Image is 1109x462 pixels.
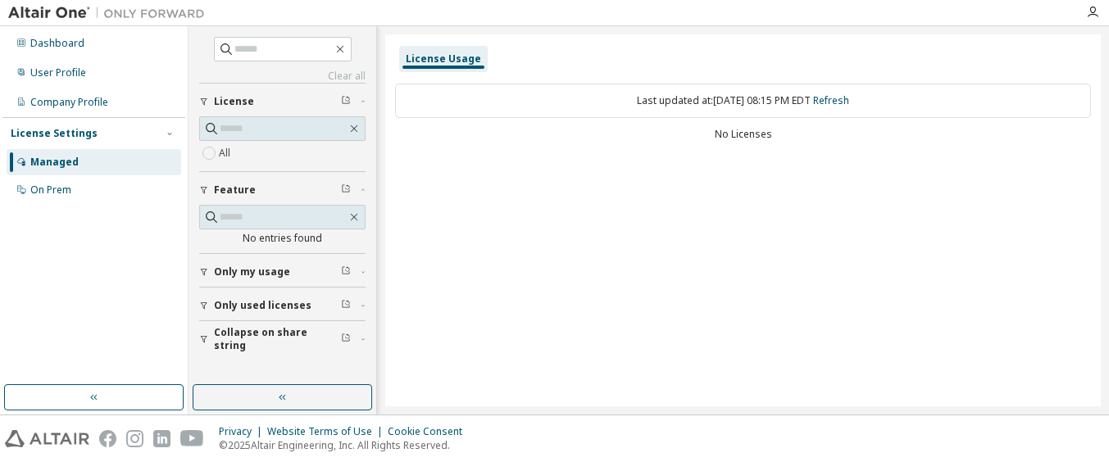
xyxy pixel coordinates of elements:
[219,143,234,163] label: All
[341,183,351,197] span: Clear filter
[8,5,213,21] img: Altair One
[199,84,366,120] button: License
[395,84,1091,118] div: Last updated at: [DATE] 08:15 PM EDT
[214,326,341,352] span: Collapse on share string
[219,438,472,452] p: © 2025 Altair Engineering, Inc. All Rights Reserved.
[341,265,351,279] span: Clear filter
[341,333,351,346] span: Clear filter
[30,96,108,109] div: Company Profile
[341,299,351,312] span: Clear filter
[219,425,267,438] div: Privacy
[180,430,204,447] img: youtube.svg
[267,425,388,438] div: Website Terms of Use
[126,430,143,447] img: instagram.svg
[406,52,481,66] div: License Usage
[30,183,71,197] div: On Prem
[5,430,89,447] img: altair_logo.svg
[199,321,366,357] button: Collapse on share string
[214,183,256,197] span: Feature
[214,299,311,312] span: Only used licenses
[30,156,79,169] div: Managed
[214,95,254,108] span: License
[30,37,84,50] div: Dashboard
[813,93,849,107] a: Refresh
[199,254,366,290] button: Only my usage
[99,430,116,447] img: facebook.svg
[30,66,86,79] div: User Profile
[214,265,290,279] span: Only my usage
[199,288,366,324] button: Only used licenses
[341,95,351,108] span: Clear filter
[395,128,1091,141] div: No Licenses
[199,232,366,245] div: No entries found
[388,425,472,438] div: Cookie Consent
[199,172,366,208] button: Feature
[11,127,98,140] div: License Settings
[153,430,170,447] img: linkedin.svg
[199,70,366,83] a: Clear all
